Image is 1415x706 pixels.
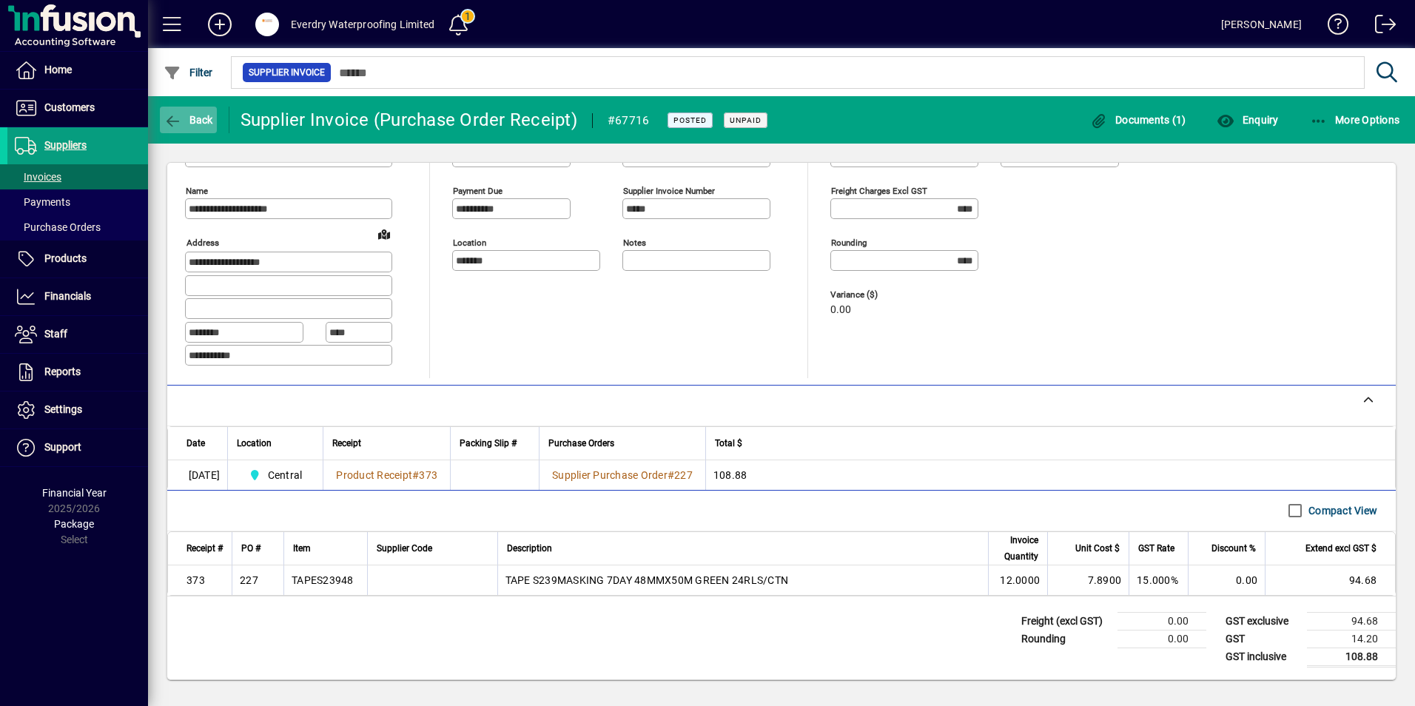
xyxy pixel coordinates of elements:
[453,238,486,248] mat-label: Location
[243,466,308,484] span: Central
[7,354,148,391] a: Reports
[1265,565,1395,595] td: 94.68
[291,13,434,36] div: Everdry Waterproofing Limited
[674,469,693,481] span: 227
[7,164,148,189] a: Invoices
[44,101,95,113] span: Customers
[1086,107,1190,133] button: Documents (1)
[241,540,261,557] span: PO #
[7,391,148,428] a: Settings
[148,107,229,133] app-page-header-button: Back
[7,90,148,127] a: Customers
[237,435,272,451] span: Location
[331,467,443,483] a: Product Receipt#373
[998,532,1038,565] span: Invoice Quantity
[7,278,148,315] a: Financials
[623,186,715,196] mat-label: Supplier invoice number
[249,65,325,80] span: Supplier Invoice
[44,290,91,302] span: Financials
[7,52,148,89] a: Home
[293,540,311,557] span: Item
[1213,107,1282,133] button: Enquiry
[507,540,552,557] span: Description
[15,221,101,233] span: Purchase Orders
[730,115,762,125] span: Unpaid
[292,573,354,588] div: TAPES23948
[460,435,517,451] span: Packing Slip #
[44,252,87,264] span: Products
[1307,630,1396,648] td: 14.20
[268,468,303,483] span: Central
[552,469,668,481] span: Supplier Purchase Order
[44,441,81,453] span: Support
[44,139,87,151] span: Suppliers
[988,565,1047,595] td: 12.0000
[1218,612,1307,630] td: GST exclusive
[608,109,650,132] div: #67716
[42,487,107,499] span: Financial Year
[547,467,698,483] a: Supplier Purchase Order#227
[44,366,81,377] span: Reports
[332,435,441,451] div: Receipt
[7,241,148,278] a: Products
[189,468,221,483] span: [DATE]
[186,186,208,196] mat-label: Name
[160,107,217,133] button: Back
[1188,565,1265,595] td: 0.00
[715,435,742,451] span: Total $
[186,435,205,451] span: Date
[372,222,396,246] a: View on map
[7,429,148,466] a: Support
[1090,114,1186,126] span: Documents (1)
[1310,114,1400,126] span: More Options
[196,11,243,38] button: Add
[453,186,503,196] mat-label: Payment due
[1117,612,1206,630] td: 0.00
[44,64,72,75] span: Home
[160,59,217,86] button: Filter
[1211,540,1256,557] span: Discount %
[1221,13,1302,36] div: [PERSON_NAME]
[1307,648,1396,666] td: 108.88
[332,435,361,451] span: Receipt
[705,460,1395,490] td: 108.88
[186,540,223,557] span: Receipt #
[168,565,232,595] td: 373
[15,171,61,183] span: Invoices
[830,304,851,316] span: 0.00
[1014,630,1117,648] td: Rounding
[623,238,646,248] mat-label: Notes
[336,469,412,481] span: Product Receipt
[241,108,577,132] div: Supplier Invoice (Purchase Order Receipt)
[668,469,674,481] span: #
[1075,540,1120,557] span: Unit Cost $
[1305,503,1377,518] label: Compact View
[1306,107,1404,133] button: More Options
[232,565,283,595] td: 227
[1129,565,1188,595] td: 15.000%
[673,115,707,125] span: Posted
[1014,612,1117,630] td: Freight (excl GST)
[243,11,291,38] button: Profile
[164,114,213,126] span: Back
[1047,565,1129,595] td: 7.8900
[44,403,82,415] span: Settings
[1307,612,1396,630] td: 94.68
[164,67,213,78] span: Filter
[1305,540,1377,557] span: Extend excl GST $
[15,196,70,208] span: Payments
[1218,648,1307,666] td: GST inclusive
[1218,630,1307,648] td: GST
[419,469,437,481] span: 373
[831,238,867,248] mat-label: Rounding
[497,565,989,595] td: TAPE S239MASKING 7DAY 48MMX50M GREEN 24RLS/CTN
[1138,540,1174,557] span: GST Rate
[1117,630,1206,648] td: 0.00
[548,435,614,451] span: Purchase Orders
[412,469,419,481] span: #
[715,435,1377,451] div: Total $
[186,435,218,451] div: Date
[377,540,432,557] span: Supplier Code
[831,186,927,196] mat-label: Freight charges excl GST
[830,290,919,300] span: Variance ($)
